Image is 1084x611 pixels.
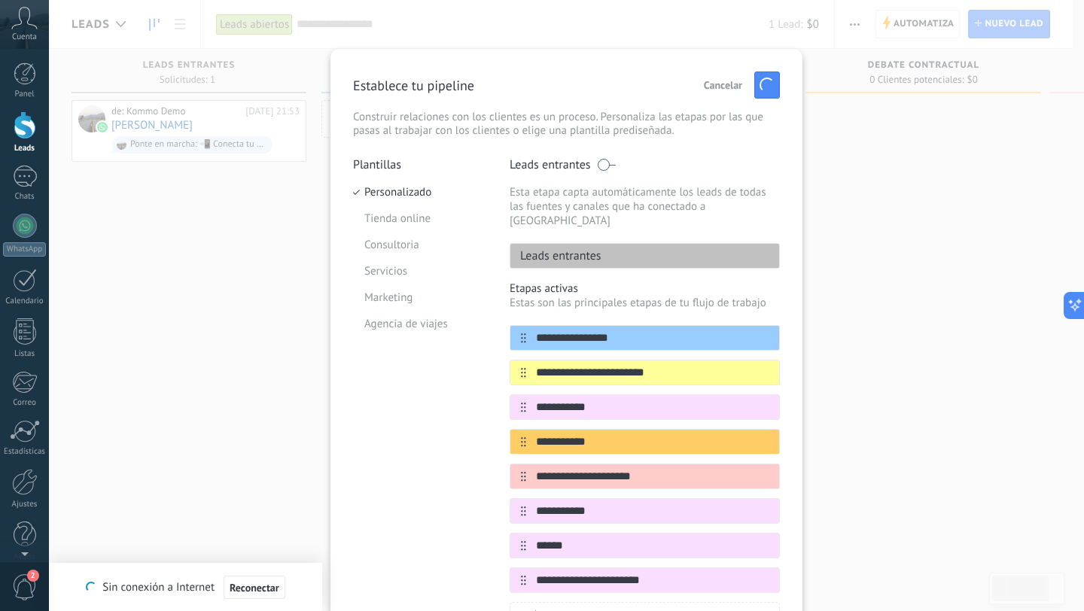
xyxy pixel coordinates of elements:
p: Estas son las principales etapas de tu flujo de trabajo [510,296,780,310]
div: Ajustes [3,500,47,509]
div: Calendario [3,296,47,306]
div: Correo [3,398,47,408]
div: Panel [3,90,47,99]
p: Plantillas [353,157,487,172]
p: Leads entrantes [510,157,591,172]
li: Consultoria [353,232,487,258]
p: Leads entrantes [510,248,601,263]
li: Servicios [353,258,487,284]
li: Agencia de viajes [353,311,487,337]
div: Estadísticas [3,447,47,457]
div: Chats [3,192,47,202]
p: Establece tu pipeline [353,77,474,94]
div: Sin conexión a Internet [86,575,285,600]
div: Leads [3,144,47,154]
span: Reconectar [230,582,279,593]
div: Listas [3,349,47,359]
div: WhatsApp [3,242,46,257]
span: 2 [27,570,39,582]
p: Esta etapa capta automáticamente los leads de todas las fuentes y canales que ha conectado a [GEO... [510,185,780,228]
button: Reconectar [224,576,285,600]
li: Tienda online [353,205,487,232]
span: Cuenta [12,32,37,42]
span: Cancelar [704,80,742,90]
li: Personalizado [353,179,487,205]
li: Marketing [353,284,487,311]
button: Cancelar [697,74,749,96]
p: Construir relaciones con los clientes es un proceso. Personaliza las etapas por las que pasas al ... [353,111,780,138]
p: Etapas activas [510,281,780,296]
